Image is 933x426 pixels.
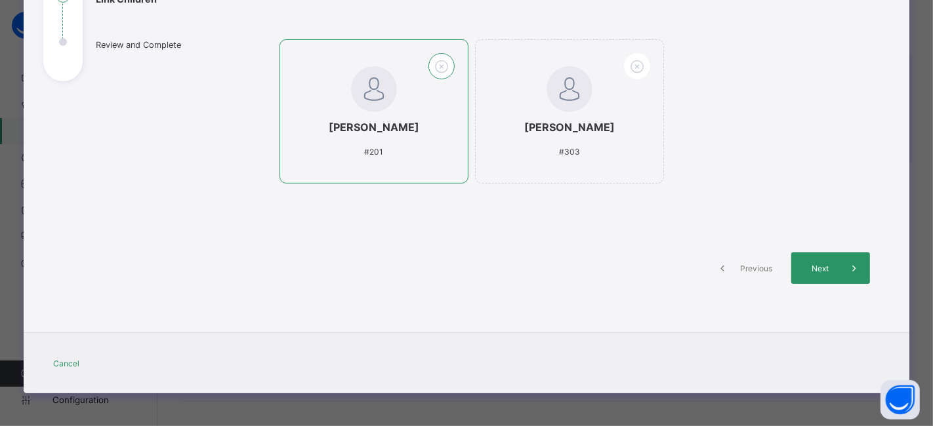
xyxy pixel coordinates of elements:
[801,263,839,273] span: Next
[559,147,580,157] span: #303
[738,263,774,273] span: Previous
[306,121,442,134] span: [PERSON_NAME]
[502,121,637,134] span: [PERSON_NAME]
[351,66,397,112] img: default.svg
[881,380,920,419] button: Open asap
[364,147,383,157] span: #201
[547,66,592,112] img: default.svg
[53,358,79,368] span: Cancel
